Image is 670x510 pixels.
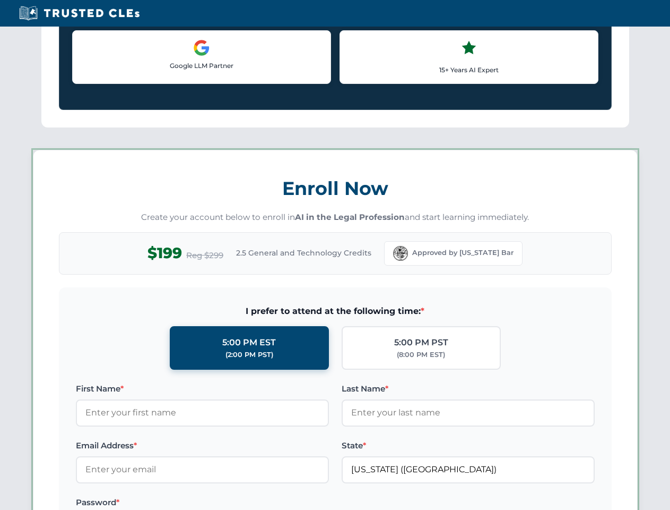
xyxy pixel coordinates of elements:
p: Google LLM Partner [81,61,322,71]
strong: AI in the Legal Profession [295,212,405,222]
span: I prefer to attend at the following time: [76,304,595,318]
span: Reg $299 [186,249,223,262]
span: $199 [147,241,182,265]
input: Enter your first name [76,399,329,426]
label: Email Address [76,439,329,452]
span: Approved by [US_STATE] Bar [412,248,514,258]
p: Create your account below to enroll in and start learning immediately. [59,211,612,224]
div: (2:00 PM PST) [225,350,273,360]
label: Last Name [342,382,595,395]
div: 5:00 PM PST [394,336,448,350]
p: 15+ Years AI Expert [349,65,589,75]
label: First Name [76,382,329,395]
div: 5:00 PM EST [222,336,276,350]
img: Florida Bar [393,246,408,261]
h3: Enroll Now [59,172,612,205]
img: Trusted CLEs [16,5,143,21]
input: Enter your email [76,456,329,483]
img: Google [193,39,210,56]
label: Password [76,496,329,509]
input: Enter your last name [342,399,595,426]
label: State [342,439,595,452]
span: 2.5 General and Technology Credits [236,247,371,259]
input: Florida (FL) [342,456,595,483]
div: (8:00 PM EST) [397,350,445,360]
